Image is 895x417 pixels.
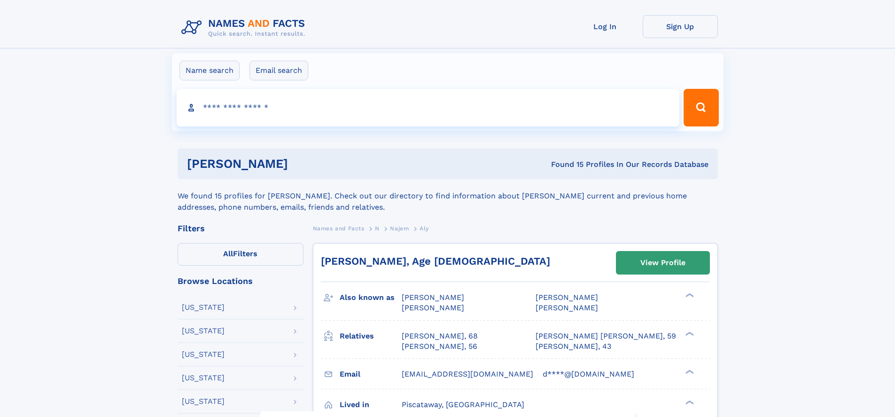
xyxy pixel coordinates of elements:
div: ❯ [683,292,694,299]
a: Log In [568,15,643,38]
div: We found 15 profiles for [PERSON_NAME]. Check out our directory to find information about [PERSON... [178,179,718,213]
span: Piscataway, [GEOGRAPHIC_DATA] [402,400,524,409]
div: ❯ [683,399,694,405]
a: Najem [390,222,409,234]
h3: Email [340,366,402,382]
div: ❯ [683,330,694,337]
a: [PERSON_NAME], Age [DEMOGRAPHIC_DATA] [321,255,550,267]
input: search input [177,89,680,126]
div: [US_STATE] [182,351,225,358]
label: Filters [178,243,304,266]
span: N [375,225,380,232]
label: Name search [179,61,240,80]
a: View Profile [616,252,709,274]
span: Aly [420,225,429,232]
a: Sign Up [643,15,718,38]
span: Najem [390,225,409,232]
img: Logo Names and Facts [178,15,313,40]
span: [EMAIL_ADDRESS][DOMAIN_NAME] [402,370,533,378]
div: [US_STATE] [182,374,225,382]
h3: Lived in [340,397,402,413]
a: [PERSON_NAME] [PERSON_NAME], 59 [536,331,676,341]
h1: [PERSON_NAME] [187,158,420,170]
span: [PERSON_NAME] [402,293,464,302]
h3: Relatives [340,328,402,344]
div: Browse Locations [178,277,304,285]
a: [PERSON_NAME], 68 [402,331,478,341]
a: [PERSON_NAME], 43 [536,341,611,352]
div: ❯ [683,369,694,375]
button: Search Button [684,89,718,126]
div: [US_STATE] [182,398,225,405]
div: Filters [178,224,304,233]
div: Found 15 Profiles In Our Records Database [420,159,708,170]
label: Email search [249,61,308,80]
a: N [375,222,380,234]
span: [PERSON_NAME] [536,293,598,302]
span: [PERSON_NAME] [536,303,598,312]
span: All [223,249,233,258]
a: Names and Facts [313,222,365,234]
div: [US_STATE] [182,327,225,335]
span: [PERSON_NAME] [402,303,464,312]
a: [PERSON_NAME], 56 [402,341,477,352]
h3: Also known as [340,290,402,306]
div: View Profile [640,252,685,274]
div: [US_STATE] [182,304,225,311]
